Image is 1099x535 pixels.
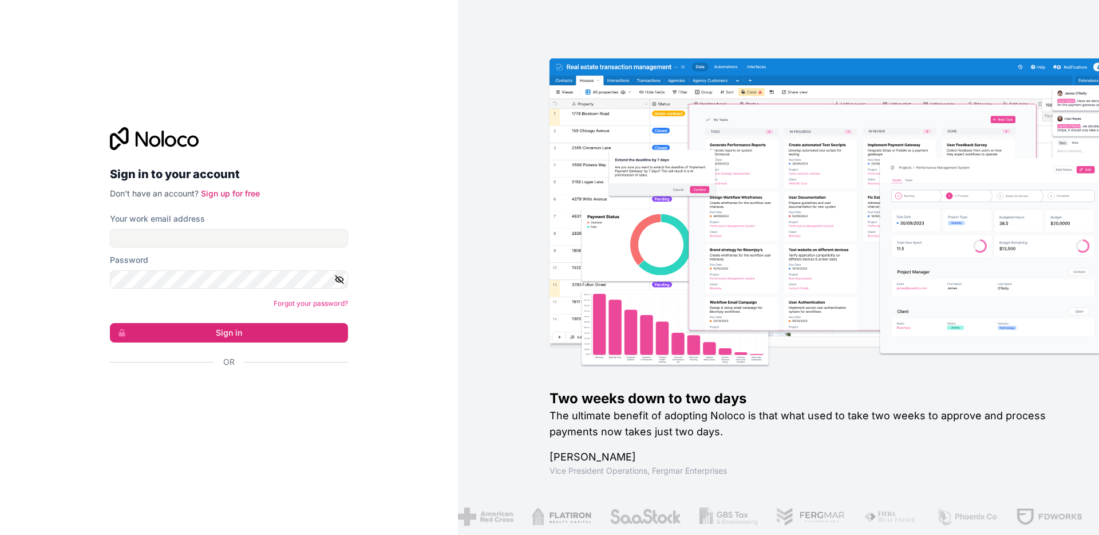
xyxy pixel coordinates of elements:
[532,508,591,526] img: /assets/flatiron-C8eUkumj.png
[609,508,681,526] img: /assets/saastock-C6Zbiodz.png
[110,164,348,184] h2: Sign in to your account
[699,508,758,526] img: /assets/gbstax-C-GtDUiK.png
[549,408,1062,440] h2: The ultimate benefit of adopting Noloco is that what used to take two weeks to approve and proces...
[223,356,235,368] span: Or
[936,508,998,526] img: /assets/phoenix-BREaitsQ.png
[864,508,918,526] img: /assets/fiera-fwj2N5v4.png
[458,508,513,526] img: /assets/american-red-cross-BAupjrZR.png
[110,270,348,289] input: Password
[549,390,1062,408] h1: Two weeks down to two days
[776,508,845,526] img: /assets/fergmar-CudnrXN5.png
[274,299,348,308] a: Forgot your password?
[110,229,348,247] input: Email address
[1015,508,1082,526] img: /assets/fdworks-Bi04fVtw.png
[110,254,148,266] label: Password
[549,465,1062,477] h1: Vice President Operations , Fergmar Enterprises
[201,188,260,198] a: Sign up for free
[110,188,199,198] span: Don't have an account?
[110,323,348,343] button: Sign in
[110,213,205,225] label: Your work email address
[549,449,1062,465] h1: [PERSON_NAME]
